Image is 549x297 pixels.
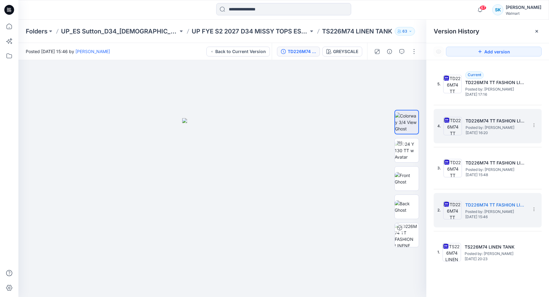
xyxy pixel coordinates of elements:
[466,117,527,125] h5: TD226M74 TT FASHION LINENE TANK (1)
[434,47,443,56] button: Show Hidden Versions
[395,200,419,213] img: Back Ghost
[443,117,462,135] img: TD226M74 TT FASHION LINENE TANK (1)
[437,123,441,129] span: 4.
[443,159,462,177] img: TD226M74 TT FASHION LINENE TANK
[466,159,527,167] h5: TD226M74 TT FASHION LINENE TANK
[192,27,309,36] a: UP FYE S2 2027 D34 MISSY TOPS ESSUTTON
[466,131,527,135] span: [DATE] 16:20
[465,257,526,261] span: [DATE] 20:23
[465,243,526,251] h5: TS226M74 LINEN TANK
[446,47,542,56] button: Add version
[443,243,461,261] img: TS226M74 LINEN TANK
[466,167,527,173] span: Posted by: Sarah Keep
[182,118,263,297] img: eyJhbGciOiJIUzI1NiIsImtpZCI6IjAiLCJzbHQiOiJzZXMiLCJ0eXAiOiJKV1QifQ.eyJkYXRhIjp7InR5cGUiOiJzdG9yYW...
[402,28,407,35] p: 63
[466,173,527,177] span: [DATE] 15:48
[75,49,110,54] a: [PERSON_NAME]
[288,48,316,55] div: TD226M74 TT FASHION LINENE TANK
[443,201,462,219] img: TD226M74 TT FASHION LINENE TANK
[395,223,419,247] img: TD226M74 TT FASHION LINENE TANK GREYSCALE
[480,5,486,10] span: 67
[437,165,441,171] span: 3.
[206,47,270,56] button: Back to Current Version
[465,215,527,219] span: [DATE] 15:46
[506,11,541,16] div: Walmart
[277,47,320,56] button: TD226M74 TT FASHION LINENE TANK
[437,249,440,255] span: 1.
[322,27,392,36] p: TS226M74 LINEN TANK
[465,92,527,97] span: [DATE] 17:16
[322,47,362,56] button: GREYSCALE
[465,209,527,215] span: Posted by: Sarah Keep
[333,48,358,55] div: GREYSCALE
[395,113,418,132] img: Colorway 3/4 View Ghost
[534,29,539,34] button: Close
[385,47,394,56] button: Details
[437,81,441,87] span: 5.
[465,86,527,92] span: Posted by: Sarah Keep
[437,207,441,213] span: 2.
[395,172,419,185] img: Front Ghost
[465,79,527,86] h5: TD226M74 TT FASHION LINENE TANK (1)
[395,27,415,36] button: 63
[466,125,527,131] span: Posted by: Sarah Keep
[434,28,479,35] span: Version History
[506,4,541,11] div: [PERSON_NAME]
[465,251,526,257] span: Posted by: Sarah Keep
[443,75,462,93] img: TD226M74 TT FASHION LINENE TANK (1)
[61,27,178,36] a: UP_ES Sutton_D34_[DEMOGRAPHIC_DATA] Woven Tops
[492,4,503,15] div: SK
[26,48,110,55] span: Posted [DATE] 15:46 by
[26,27,48,36] a: Folders
[468,72,481,77] span: Current
[465,201,527,209] h5: TD226M74 TT FASHION LINENE TANK
[395,141,419,160] img: 2024 Y 130 TT w Avatar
